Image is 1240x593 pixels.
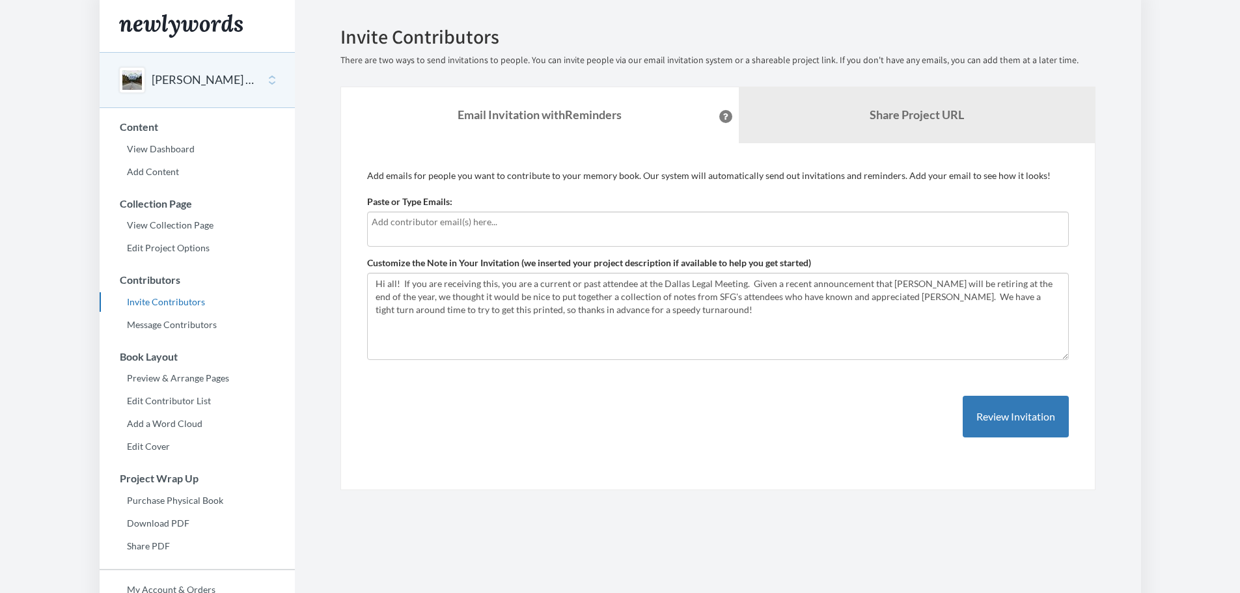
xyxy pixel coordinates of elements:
[100,215,295,235] a: View Collection Page
[340,54,1095,67] p: There are two ways to send invitations to people. You can invite people via our email invitation ...
[100,473,295,484] h3: Project Wrap Up
[100,121,295,133] h3: Content
[100,536,295,556] a: Share PDF
[100,414,295,434] a: Add a Word Cloud
[100,391,295,411] a: Edit Contributor List
[458,107,622,122] strong: Email Invitation with Reminders
[100,139,295,159] a: View Dashboard
[367,273,1069,360] textarea: Hi all! If you are receiving this, you are a current or past attendee at the Dallas Legal Meeting...
[100,514,295,533] a: Download PDF
[100,315,295,335] a: Message Contributors
[372,215,1064,229] input: Add contributor email(s) here...
[870,107,964,122] b: Share Project URL
[100,491,295,510] a: Purchase Physical Book
[100,274,295,286] h3: Contributors
[367,195,452,208] label: Paste or Type Emails:
[100,292,295,312] a: Invite Contributors
[100,351,295,363] h3: Book Layout
[100,162,295,182] a: Add Content
[340,26,1095,48] h2: Invite Contributors
[100,238,295,258] a: Edit Project Options
[119,14,243,38] img: Newlywords logo
[367,256,811,269] label: Customize the Note in Your Invitation (we inserted your project description if available to help ...
[152,72,257,89] button: [PERSON_NAME] Retirement Note Collection
[963,396,1069,438] button: Review Invitation
[100,368,295,388] a: Preview & Arrange Pages
[100,198,295,210] h3: Collection Page
[100,437,295,456] a: Edit Cover
[367,169,1069,182] p: Add emails for people you want to contribute to your memory book. Our system will automatically s...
